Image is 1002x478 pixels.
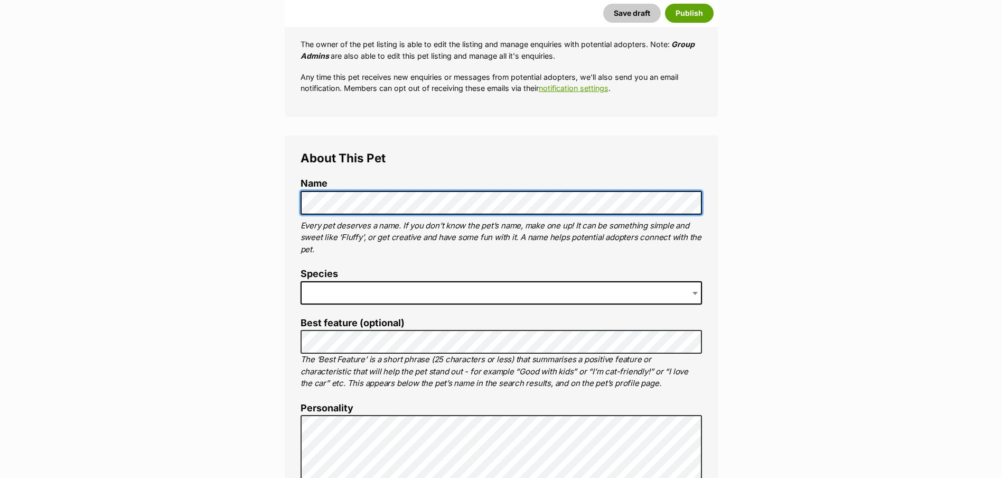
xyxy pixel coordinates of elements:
[301,178,702,189] label: Name
[301,269,702,280] label: Species
[301,40,695,60] em: Group Admins
[301,318,702,329] label: Best feature (optional)
[665,4,714,23] button: Publish
[301,403,702,414] label: Personality
[301,151,386,165] span: About This Pet
[539,84,608,93] a: notification settings
[301,220,702,256] p: Every pet deserves a name. If you don’t know the pet’s name, make one up! It can be something sim...
[301,39,702,61] p: The owner of the pet listing is able to edit the listing and manage enquiries with potential adop...
[301,71,702,94] p: Any time this pet receives new enquiries or messages from potential adopters, we'll also send you...
[301,354,702,390] p: The ‘Best Feature’ is a short phrase (25 characters or less) that summarises a positive feature o...
[603,4,661,23] button: Save draft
